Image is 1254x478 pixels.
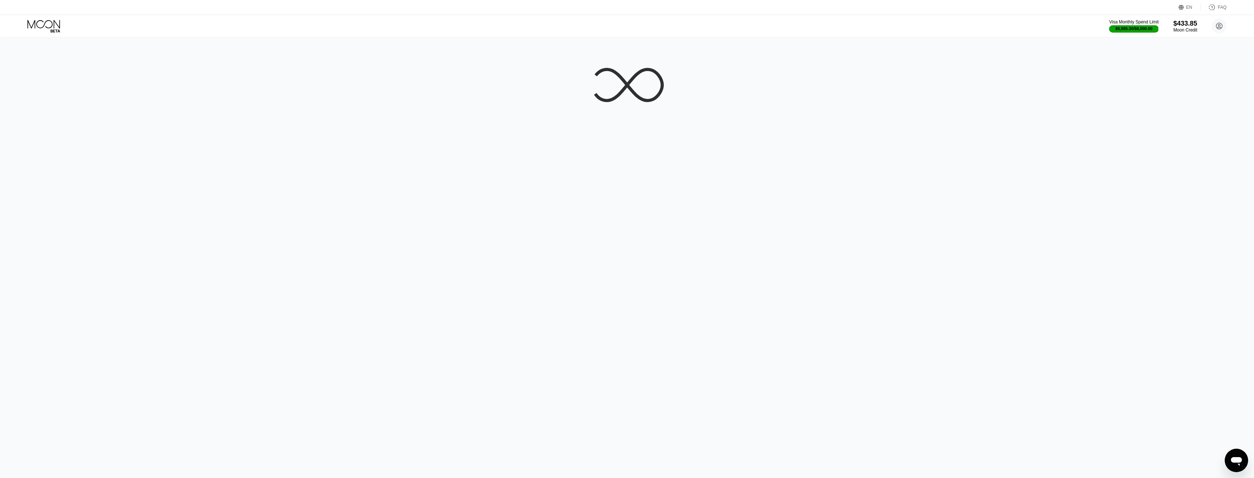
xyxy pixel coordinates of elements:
div: $433.85 [1173,20,1197,27]
div: Visa Monthly Spend Limit [1109,19,1158,25]
iframe: Button to launch messaging window [1225,449,1248,472]
div: EN [1186,5,1192,10]
div: FAQ [1218,5,1227,10]
div: Moon Credit [1173,27,1197,33]
div: Visa Monthly Spend Limit$5,985.30/$6,000.00 [1109,19,1158,33]
div: EN [1179,4,1201,11]
div: FAQ [1201,4,1227,11]
div: $433.85Moon Credit [1173,20,1197,33]
div: $5,985.30 / $6,000.00 [1116,26,1153,31]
